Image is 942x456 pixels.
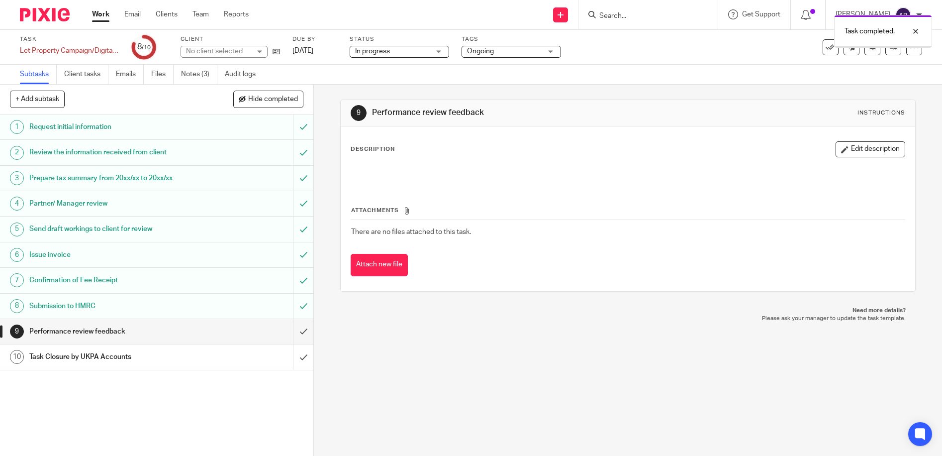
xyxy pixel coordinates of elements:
div: 10 [10,350,24,364]
div: 1 [10,120,24,134]
a: Notes (3) [181,65,217,84]
img: svg%3E [895,7,911,23]
div: 4 [10,197,24,211]
h1: Request initial information [29,119,198,134]
span: Attachments [351,208,399,213]
span: In progress [355,48,390,55]
a: Email [124,9,141,19]
div: No client selected [186,46,251,56]
button: Edit description [836,141,905,157]
div: 2 [10,146,24,160]
button: Attach new file [351,254,408,276]
div: 5 [10,223,24,236]
label: Tags [462,35,561,43]
h1: Submission to HMRC [29,299,198,314]
a: Audit logs [225,65,263,84]
div: 9 [351,105,367,121]
h1: Confirmation of Fee Receipt [29,273,198,288]
div: 8 [137,41,151,53]
span: [DATE] [292,47,313,54]
a: Files [151,65,174,84]
a: Reports [224,9,249,19]
div: 7 [10,273,24,287]
div: 9 [10,325,24,339]
label: Client [181,35,280,43]
a: Work [92,9,109,19]
small: /10 [142,45,151,50]
a: Subtasks [20,65,57,84]
a: Clients [156,9,178,19]
h1: Performance review feedback [372,108,650,118]
button: + Add subtask [10,91,65,108]
a: Team [192,9,209,19]
p: Need more details? [350,307,906,315]
h1: Performance review feedback [29,324,198,339]
h1: Prepare tax summary from 20xx/xx to 20xx/xx [29,171,198,186]
label: Task [20,35,119,43]
img: Pixie [20,8,70,21]
p: Task completed. [845,26,895,36]
h1: Issue invoice [29,247,198,262]
h1: Review the information received from client [29,145,198,160]
div: Let Property Campaign/Digital Tax Disclosure [20,46,119,56]
label: Status [350,35,449,43]
div: Instructions [857,109,905,117]
h1: Partner/ Manager review [29,196,198,211]
div: 8 [10,299,24,313]
span: Hide completed [248,96,298,104]
h1: Send draft workings to client for review [29,222,198,236]
p: Description [351,145,395,153]
h1: Task Closure by UKPA Accounts [29,349,198,364]
p: Please ask your manager to update the task template. [350,315,906,323]
span: There are no files attached to this task. [351,228,471,235]
div: 3 [10,171,24,185]
div: 6 [10,248,24,262]
span: Ongoing [467,48,494,55]
button: Hide completed [233,91,303,108]
a: Client tasks [64,65,108,84]
a: Emails [116,65,144,84]
label: Due by [292,35,337,43]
